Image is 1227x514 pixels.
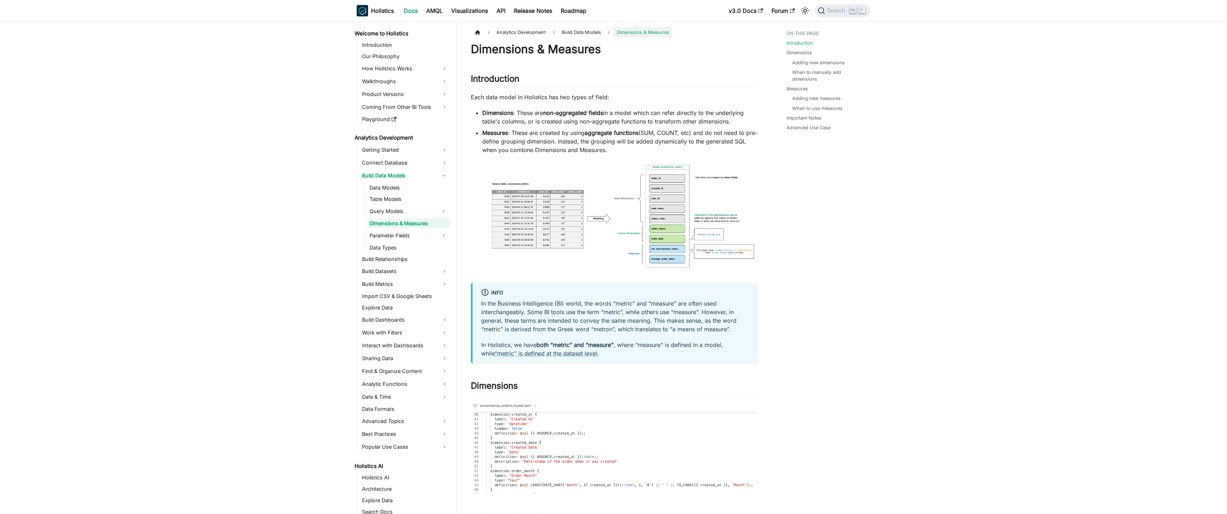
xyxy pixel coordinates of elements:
[360,114,450,124] a: Playground
[510,5,556,16] a: Release Notes
[371,6,394,15] b: Holistics
[360,291,450,301] a: Import CSV & Google Sheets
[352,29,450,39] a: Welcome to Holistics
[360,303,450,313] a: Explore Data
[482,109,758,126] li: : These are in a model which can refer directly to the underlying table's columns, or is created ...
[352,461,450,471] a: Holistics AI
[482,109,513,116] strong: Dimensions
[792,69,863,82] a: When to manually add dimensions
[815,4,870,17] button: Search (Ctrl+K)
[792,59,845,66] a: Adding new dimensions
[825,7,850,14] span: Search
[360,157,450,168] a: Connect Database
[360,415,450,427] a: Advanced Topics
[360,278,450,290] a: Build Metrics
[558,27,605,37] span: Build Data Models
[360,76,450,87] a: Walkthroughs
[724,5,767,16] a: v3.0 Docs
[437,206,450,217] button: Expand sidebar category 'Query Models'
[471,42,758,56] h1: Dimensions & Measures
[357,5,368,16] img: Holistics
[786,85,808,92] a: Measures
[367,194,450,204] a: Table Models
[495,350,597,357] a: “metric” is defined at the dataset level
[613,27,673,37] span: Dimensions & Measures
[792,105,842,112] a: When to use measures
[360,40,450,50] a: Introduction
[360,170,450,181] a: Build Data Models
[556,5,591,16] a: Roadmap
[360,404,450,414] a: Data Formats
[360,101,450,113] a: Coming From Other BI Tools
[799,5,811,16] button: Switch between dark and light mode (currently light mode)
[360,353,450,364] a: Sharing Data
[422,5,447,16] a: AMQL
[543,109,603,116] strong: non-aggregated fields
[360,495,450,505] a: Explore Data
[360,340,450,351] a: Interact with Dashboards
[360,144,450,156] a: Getting Started
[471,93,758,101] p: Each data model in Holistics has two types of field:
[437,230,450,241] button: Expand sidebar category 'Parameter Fields'
[360,327,450,338] a: Work with Filters
[767,5,799,16] a: Forum
[367,230,437,241] a: Parameter Fields
[360,266,450,277] a: Build Datasets
[360,391,450,403] a: Date & Time
[536,341,613,348] strong: both “metric” and “measure”
[352,133,450,143] a: Analytics Development
[792,95,841,102] a: Adding new measures
[492,5,510,16] a: API
[471,74,758,87] h2: Introduction
[471,27,484,37] a: Home page
[858,7,865,14] kbd: K
[447,5,492,16] a: Visualizations
[786,115,821,121] a: Important Notes
[360,441,450,453] a: Popular Use Cases
[367,218,450,228] a: Dimensions & Measures
[367,243,450,253] a: Data Types
[481,341,749,358] p: In Holistics, we have , where “measure” is defined in a model, while .
[786,40,813,46] a: Introduction
[360,428,450,440] a: Best Practices
[471,381,758,394] h2: Dimensions
[367,183,450,193] a: Data Models
[357,5,394,16] a: HolisticsHolistics
[493,27,549,37] span: Analytics Development
[360,51,450,61] a: Our Philosophy
[471,27,758,37] nav: Breadcrumbs
[360,378,450,390] a: Analytic Functions
[399,5,422,16] a: Docs
[360,89,450,100] a: Product Versions
[360,63,450,74] a: How Holistics Works
[360,314,450,326] a: Build Dashboards
[481,288,749,298] div: info
[360,254,450,264] a: Build Relationships
[482,129,508,136] strong: Measures
[350,21,457,514] nav: Docs sidebar
[481,299,749,333] p: In the Business Intelligence (BI) world, the words “metric” and “measure” are often used intercha...
[360,473,450,483] a: Holistics AI
[786,49,812,56] a: Dimensions
[786,124,830,131] a: Advanced Use Case
[360,366,450,377] a: Find & Organize Content
[367,206,437,217] a: Query Models
[360,484,450,494] a: Architecture
[585,129,638,136] strong: aggregate functions
[482,128,758,154] li: : These are created by using (SUM, COUNT, etc) and do not need to pre-define grouping dimension. ...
